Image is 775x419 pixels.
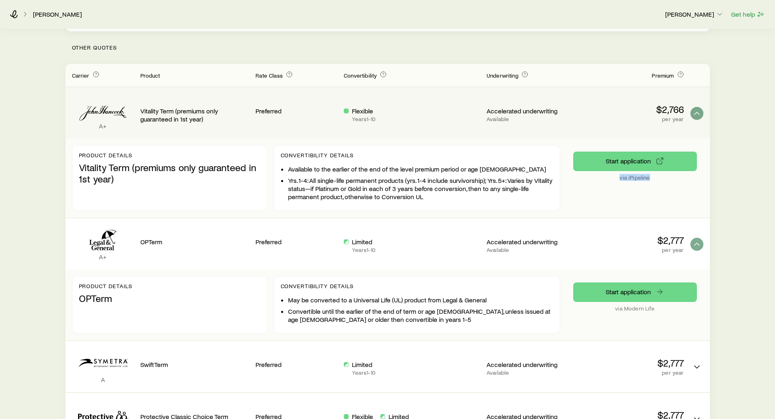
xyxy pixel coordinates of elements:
p: Available [487,116,568,122]
p: Other Quotes [65,31,710,64]
p: Vitality Term (premiums only guaranteed in 1st year) [79,162,260,185]
p: Accelerated underwriting [487,107,568,115]
button: via iPipeline [573,152,697,171]
p: $2,777 [575,357,684,369]
p: $2,777 [575,234,684,246]
p: Vitality Term (premiums only guaranteed in 1st year) [140,107,249,123]
p: per year [575,369,684,376]
li: Available to the earlier of the end of the level premium period or age [DEMOGRAPHIC_DATA] [288,165,553,173]
button: [PERSON_NAME] [665,10,724,20]
p: OPTerm [79,293,260,304]
p: A+ [72,122,134,130]
span: Underwriting [487,72,518,79]
span: Premium [652,72,674,79]
p: Preferred [255,238,337,246]
p: Limited [352,238,375,246]
li: Yrs. 1-4: All single-life permanent products (yrs. 1-4 include survivorship); Yrs. 5+: Varies by ... [288,176,553,201]
p: Available [487,247,568,253]
p: OPTerm [140,238,249,246]
p: Preferred [255,360,337,369]
p: Limited [352,360,375,369]
p: Product details [79,283,260,289]
button: Get help [731,10,765,19]
p: [PERSON_NAME] [665,10,724,18]
p: Available [487,369,568,376]
p: Preferred [255,107,337,115]
p: via Modern Life [573,305,697,312]
p: via iPipeline [573,174,697,181]
p: Flexible [352,107,375,115]
a: Start application [573,282,697,302]
span: Carrier [72,72,90,79]
p: A+ [72,253,134,261]
li: May be converted to a Universal Life (UL) product from Legal & General [288,296,553,304]
p: Product details [79,152,260,158]
p: $2,766 [575,104,684,115]
p: per year [575,116,684,122]
p: Years 1 - 10 [352,369,375,376]
span: Convertibility [344,72,377,79]
span: Product [140,72,160,79]
p: Years 1 - 10 [352,116,375,122]
p: Convertibility Details [281,152,553,158]
p: Convertibility Details [281,283,553,289]
p: Accelerated underwriting [487,238,568,246]
p: SwiftTerm [140,360,249,369]
span: Rate Class [255,72,283,79]
p: Years 1 - 10 [352,247,375,253]
li: Convertible until the earlier of the end of term or age [DEMOGRAPHIC_DATA], unless issued at age ... [288,307,553,323]
p: per year [575,247,684,253]
a: [PERSON_NAME] [33,11,82,18]
p: A [72,376,134,384]
p: Accelerated underwriting [487,360,568,369]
